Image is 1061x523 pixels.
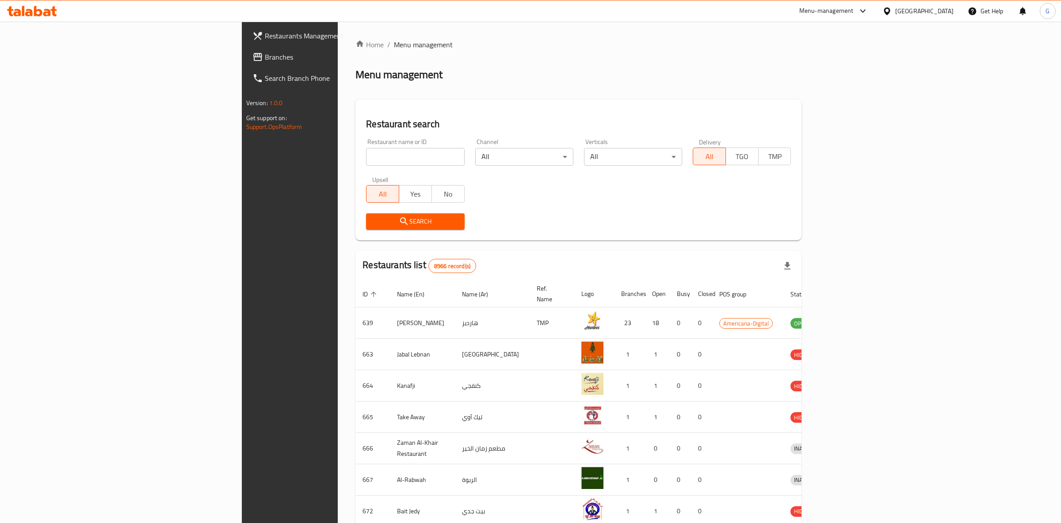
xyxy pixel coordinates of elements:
td: 1 [614,339,645,370]
td: 0 [691,464,712,496]
td: Kanafji [390,370,455,402]
div: HIDDEN [790,349,817,360]
td: 0 [670,370,691,402]
td: 0 [691,370,712,402]
span: HIDDEN [790,381,817,391]
nav: breadcrumb [355,39,801,50]
button: Search [366,213,464,230]
td: [PERSON_NAME] [390,307,455,339]
td: TMP [530,307,574,339]
label: Delivery [699,139,721,145]
td: 1 [614,464,645,496]
div: Export file [777,255,798,277]
td: 1 [614,370,645,402]
td: 0 [645,464,670,496]
th: Closed [691,280,712,307]
td: 1 [645,370,670,402]
span: G [1046,6,1050,16]
th: Logo [574,280,614,307]
span: Name (Ar) [462,289,500,299]
span: Restaurants Management [265,30,412,41]
input: Search for restaurant name or ID.. [366,148,464,166]
div: Total records count [428,259,476,273]
div: INACTIVE [790,475,821,485]
span: OPEN [790,318,812,329]
button: All [693,148,726,165]
span: TMP [762,150,788,163]
td: 0 [691,402,712,433]
td: مطعم زمان الخير [455,433,530,464]
td: 0 [670,339,691,370]
td: 0 [691,307,712,339]
button: All [366,185,399,203]
span: All [370,188,396,201]
td: 23 [614,307,645,339]
th: Branches [614,280,645,307]
a: Support.OpsPlatform [246,121,302,133]
div: HIDDEN [790,381,817,391]
div: INACTIVE [790,443,821,454]
td: الربوة [455,464,530,496]
div: OPEN [790,318,812,329]
td: 0 [670,433,691,464]
td: 0 [691,433,712,464]
div: [GEOGRAPHIC_DATA] [895,6,954,16]
th: Busy [670,280,691,307]
span: Status [790,289,819,299]
button: TGO [725,148,759,165]
img: Bait Jedy [581,498,603,520]
span: Version: [246,97,268,109]
span: Yes [403,188,428,201]
span: Americana-Digital [720,318,772,329]
td: 1 [645,402,670,433]
td: 1 [645,339,670,370]
span: HIDDEN [790,413,817,423]
td: 0 [645,433,670,464]
td: Al-Rabwah [390,464,455,496]
span: ID [363,289,379,299]
a: Branches [245,46,419,68]
td: 0 [670,402,691,433]
img: Kanafji [581,373,603,395]
td: 0 [670,464,691,496]
td: هارديز [455,307,530,339]
span: No [435,188,461,201]
span: Menu management [394,39,453,50]
td: Zaman Al-Khair Restaurant [390,433,455,464]
span: INACTIVE [790,443,821,454]
td: كنفجي [455,370,530,402]
span: Search [373,216,457,227]
div: All [475,148,573,166]
span: 8966 record(s) [429,262,476,270]
div: All [584,148,682,166]
span: Get support on: [246,112,287,124]
img: Zaman Al-Khair Restaurant [581,436,603,458]
img: Al-Rabwah [581,467,603,489]
label: Upsell [372,176,389,182]
span: Name (En) [397,289,436,299]
td: 0 [691,339,712,370]
td: Take Away [390,402,455,433]
span: INACTIVE [790,475,821,485]
button: TMP [758,148,791,165]
h2: Restaurants list [363,258,476,273]
span: All [697,150,722,163]
span: 1.0.0 [269,97,283,109]
button: No [431,185,465,203]
a: Search Branch Phone [245,68,419,89]
span: Search Branch Phone [265,73,412,83]
span: HIDDEN [790,506,817,516]
td: تيك آوي [455,402,530,433]
span: Ref. Name [537,283,564,304]
span: Branches [265,52,412,62]
a: Restaurants Management [245,25,419,46]
img: Take Away [581,404,603,426]
td: 18 [645,307,670,339]
td: 1 [614,433,645,464]
img: Jabal Lebnan [581,341,603,364]
span: POS group [719,289,758,299]
div: Menu-management [799,6,854,16]
td: 1 [614,402,645,433]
